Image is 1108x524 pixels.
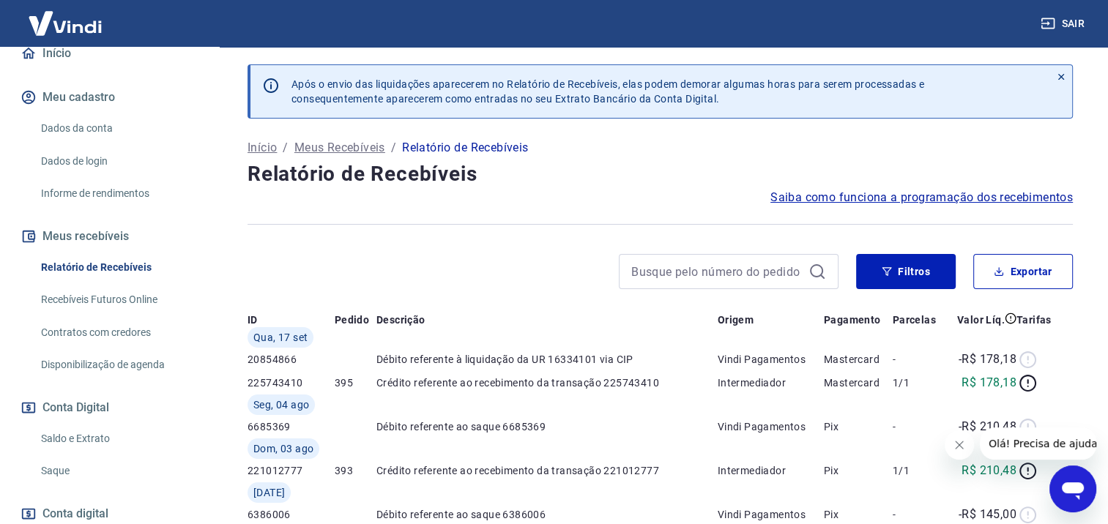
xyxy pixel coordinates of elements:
[718,419,824,434] p: Vindi Pagamentos
[248,312,258,327] p: ID
[824,419,893,434] p: Pix
[248,139,277,157] a: Início
[1016,312,1052,327] p: Tarifas
[42,504,108,524] span: Conta digital
[35,179,201,209] a: Informe de rendimentos
[18,37,201,70] a: Início
[283,139,288,157] p: /
[35,424,201,454] a: Saldo e Extrato
[770,189,1073,206] a: Saiba como funciona a programação dos recebimentos
[248,463,335,478] p: 221012777
[959,351,1016,368] p: -R$ 178,18
[973,254,1073,289] button: Exportar
[248,160,1073,189] h4: Relatório de Recebíveis
[18,81,201,113] button: Meu cadastro
[402,139,528,157] p: Relatório de Recebíveis
[824,375,893,390] p: Mastercard
[824,463,893,478] p: Pix
[893,312,936,327] p: Parcelas
[1038,10,1090,37] button: Sair
[957,312,1005,327] p: Valor Líq.
[35,318,201,348] a: Contratos com credores
[376,507,718,522] p: Débito referente ao saque 6386006
[294,139,385,157] a: Meus Recebíveis
[893,375,945,390] p: 1/1
[962,374,1016,392] p: R$ 178,18
[824,507,893,522] p: Pix
[893,463,945,478] p: 1/1
[980,427,1096,460] iframe: Mensagem da empresa
[718,352,824,367] p: Vindi Pagamentos
[391,139,396,157] p: /
[335,312,369,327] p: Pedido
[376,463,718,478] p: Crédito referente ao recebimento da transação 221012777
[631,261,803,282] input: Busque pelo número do pedido
[35,113,201,143] a: Dados da conta
[718,312,754,327] p: Origem
[376,352,718,367] p: Débito referente à liquidação da UR 16334101 via CIP
[335,463,376,478] p: 393
[824,312,881,327] p: Pagamento
[893,352,945,367] p: -
[253,397,309,412] span: Seg, 04 ago
[18,1,113,45] img: Vindi
[18,220,201,252] button: Meus recebíveis
[253,485,285,500] span: [DATE]
[35,350,201,380] a: Disponibilização de agenda
[253,441,313,456] span: Dom, 03 ago
[945,430,974,460] iframe: Fechar mensagem
[718,375,824,390] p: Intermediador
[248,507,335,522] p: 6386006
[718,507,824,522] p: Vindi Pagamentos
[35,456,201,486] a: Saque
[35,285,201,315] a: Recebíveis Futuros Online
[1049,465,1096,512] iframe: Botão para abrir a janela de mensagens
[856,254,956,289] button: Filtros
[291,77,924,106] p: Após o envio das liquidações aparecerem no Relatório de Recebíveis, elas podem demorar algumas ho...
[35,252,201,282] a: Relatório de Recebíveis
[253,330,308,345] span: Qua, 17 set
[376,312,425,327] p: Descrição
[9,10,123,22] span: Olá! Precisa de ajuda?
[959,506,1016,523] p: -R$ 145,00
[18,392,201,424] button: Conta Digital
[335,375,376,390] p: 395
[824,352,893,367] p: Mastercard
[893,507,945,522] p: -
[718,463,824,478] p: Intermediador
[959,418,1016,435] p: -R$ 210,48
[35,146,201,176] a: Dados de login
[248,375,335,390] p: 225743410
[376,419,718,434] p: Débito referente ao saque 6685369
[376,375,718,390] p: Crédito referente ao recebimento da transação 225743410
[893,419,945,434] p: -
[248,419,335,434] p: 6685369
[248,352,335,367] p: 20854866
[962,462,1016,479] p: R$ 210,48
